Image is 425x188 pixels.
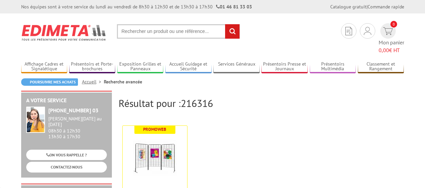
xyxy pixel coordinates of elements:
[261,61,308,72] a: Présentoirs Presse et Journaux
[21,61,68,72] a: Affichage Cadres et Signalétique
[379,39,404,54] span: Mon panier
[104,78,142,85] li: Recherche avancée
[345,27,352,35] img: devis rapide
[21,3,252,10] div: Nos équipes sont à votre service du lundi au vendredi de 8h30 à 12h30 et de 13h30 à 17h30
[117,61,164,72] a: Exposition Grilles et Panneaux
[26,107,45,133] img: widget-service.jpg
[119,98,404,109] h2: Résultat pour :
[330,3,404,10] div: |
[330,4,367,10] a: Catalogue gratuit
[379,47,389,53] span: 0,00
[165,61,212,72] a: Accueil Guidage et Sécurité
[133,136,177,180] img: Grilles Exposition Economiques Noires H 200 x L 100 cm
[117,24,240,39] input: Rechercher un produit ou une référence...
[216,4,252,10] strong: 01 46 81 33 03
[368,4,404,10] a: Commande rapide
[26,98,107,104] h2: A votre service
[225,24,240,39] input: rechercher
[48,116,107,139] div: 08h30 à 12h30 13h30 à 17h30
[69,61,116,72] a: Présentoirs et Porte-brochures
[21,78,78,86] a: Poursuivre mes achats
[383,27,393,35] img: devis rapide
[181,97,213,110] span: 216316
[213,61,260,72] a: Services Généraux
[21,20,107,45] img: Edimeta
[48,107,98,114] strong: [PHONE_NUMBER] 03
[26,162,107,172] a: CONTACTEZ-NOUS
[358,61,404,72] a: Classement et Rangement
[82,79,104,85] a: Accueil
[364,27,371,35] img: devis rapide
[143,126,166,132] b: Promoweb
[379,23,404,54] a: devis rapide 0 Mon panier 0,00€ HT
[48,116,107,127] div: [PERSON_NAME][DATE] au [DATE]
[310,61,356,72] a: Présentoirs Multimédia
[26,150,107,160] a: ON VOUS RAPPELLE ?
[379,46,404,54] span: € HT
[390,21,397,28] span: 0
